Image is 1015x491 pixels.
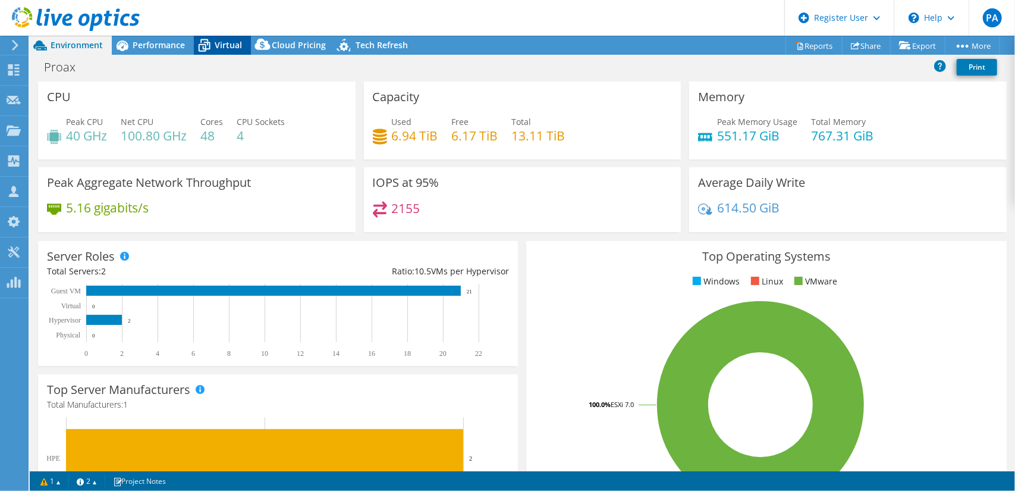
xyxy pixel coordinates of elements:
[105,474,174,489] a: Project Notes
[512,129,565,142] h4: 13.11 TiB
[84,349,88,358] text: 0
[373,90,420,104] h3: Capacity
[452,129,498,142] h4: 6.17 TiB
[68,474,105,489] a: 2
[392,116,412,127] span: Used
[47,265,278,278] div: Total Servers:
[47,176,251,189] h3: Peak Aggregate Network Throughput
[237,129,285,142] h4: 4
[47,398,509,411] h4: Total Manufacturers:
[698,176,805,189] h3: Average Daily Write
[983,8,1002,27] span: PA
[332,349,340,358] text: 14
[47,90,71,104] h3: CPU
[748,275,784,288] li: Linux
[717,201,780,214] h4: 614.50 GiB
[467,289,472,295] text: 21
[373,176,439,189] h3: IOPS at 95%
[46,454,60,462] text: HPE
[237,116,285,127] span: CPU Sockets
[121,129,187,142] h4: 100.80 GHz
[356,39,408,51] span: Tech Refresh
[717,116,797,127] span: Peak Memory Usage
[92,333,95,339] text: 0
[49,316,81,324] text: Hypervisor
[120,349,124,358] text: 2
[297,349,304,358] text: 12
[272,39,326,51] span: Cloud Pricing
[47,383,190,396] h3: Top Server Manufacturers
[51,287,81,295] text: Guest VM
[811,129,873,142] h4: 767.31 GiB
[785,36,843,55] a: Reports
[227,349,231,358] text: 8
[535,250,997,263] h3: Top Operating Systems
[200,116,223,127] span: Cores
[945,36,1000,55] a: More
[717,129,797,142] h4: 551.17 GiB
[842,36,891,55] a: Share
[123,399,128,410] span: 1
[121,116,153,127] span: Net CPU
[452,116,469,127] span: Free
[469,455,473,462] text: 2
[66,116,103,127] span: Peak CPU
[909,12,919,23] svg: \n
[156,349,159,358] text: 4
[133,39,185,51] span: Performance
[51,39,103,51] span: Environment
[957,59,997,76] a: Print
[512,116,532,127] span: Total
[61,302,81,310] text: Virtual
[92,304,95,309] text: 0
[392,202,420,215] h4: 2155
[611,400,634,409] tspan: ESXi 7.0
[66,129,107,142] h4: 40 GHz
[128,318,131,324] text: 2
[66,201,149,214] h4: 5.16 gigabits/s
[811,116,866,127] span: Total Memory
[101,265,106,277] span: 2
[392,129,438,142] h4: 6.94 TiB
[215,39,242,51] span: Virtual
[47,250,115,263] h3: Server Roles
[200,129,223,142] h4: 48
[475,349,482,358] text: 22
[278,265,510,278] div: Ratio: VMs per Hypervisor
[698,90,744,104] h3: Memory
[690,275,740,288] li: Windows
[191,349,195,358] text: 6
[890,36,945,55] a: Export
[414,265,431,277] span: 10.5
[32,474,69,489] a: 1
[56,331,80,339] text: Physical
[589,400,611,409] tspan: 100.0%
[791,275,838,288] li: VMware
[439,349,447,358] text: 20
[261,349,268,358] text: 10
[39,61,94,74] h1: Proax
[404,349,411,358] text: 18
[368,349,375,358] text: 16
